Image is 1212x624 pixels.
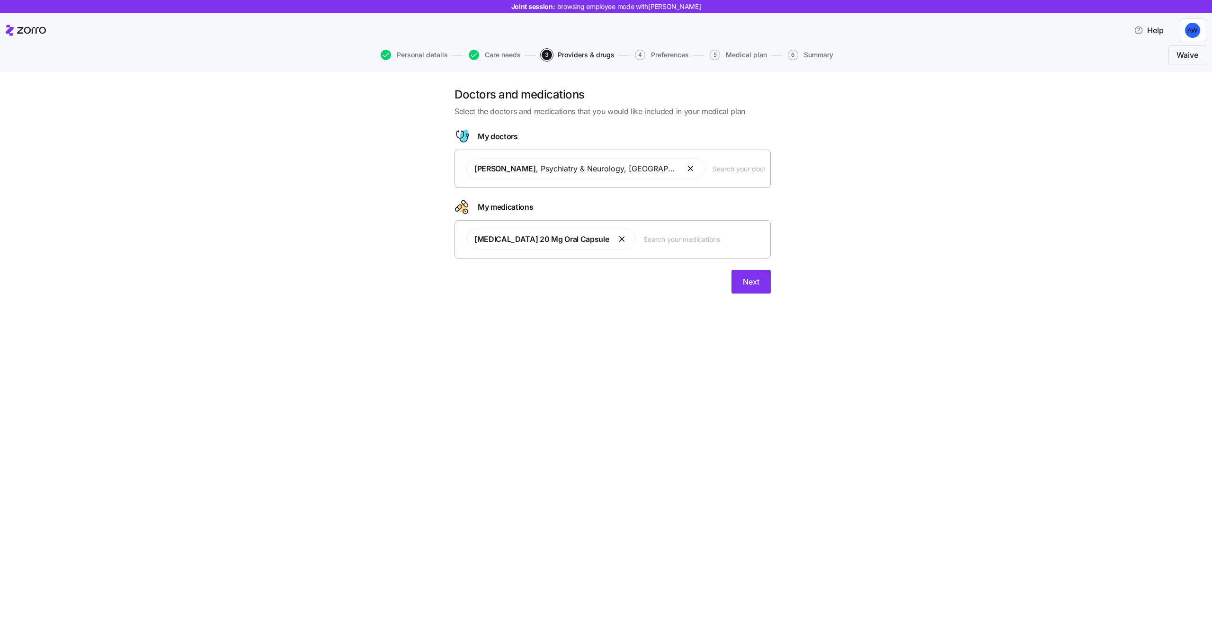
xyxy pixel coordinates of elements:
[381,50,448,60] button: Personal details
[1126,21,1171,40] button: Help
[731,270,771,294] button: Next
[726,52,767,58] span: Medical plan
[474,234,609,244] span: [MEDICAL_DATA] 20 Mg Oral Capsule
[469,50,521,60] button: Care needs
[788,50,833,60] button: 6Summary
[1168,45,1206,64] button: Waive
[1185,23,1200,38] img: 77ddd95080c69195ba1538cbb8504699
[511,2,701,11] span: Joint session:
[542,50,552,60] span: 3
[540,50,615,60] a: 3Providers & drugs
[474,163,678,175] span: , Psychiatry & Neurology , [GEOGRAPHIC_DATA], [GEOGRAPHIC_DATA]
[1134,25,1164,36] span: Help
[397,52,448,58] span: Personal details
[710,50,720,60] span: 5
[454,129,470,144] svg: Doctor figure
[743,276,759,287] span: Next
[788,50,798,60] span: 6
[651,52,689,58] span: Preferences
[467,50,521,60] a: Care needs
[635,50,689,60] button: 4Preferences
[474,164,536,173] span: [PERSON_NAME]
[635,50,645,60] span: 4
[379,50,448,60] a: Personal details
[478,131,518,143] span: My doctors
[558,52,615,58] span: Providers & drugs
[713,163,765,174] input: Search your doctors
[710,50,767,60] button: 5Medical plan
[478,201,534,213] span: My medications
[804,52,833,58] span: Summary
[1176,49,1198,61] span: Waive
[454,199,470,214] svg: Drugs
[454,87,771,102] h1: Doctors and medications
[485,52,521,58] span: Care needs
[643,234,765,244] input: Search your medications
[557,2,701,11] span: browsing employee mode with [PERSON_NAME]
[454,106,771,117] span: Select the doctors and medications that you would like included in your medical plan
[542,50,615,60] button: 3Providers & drugs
